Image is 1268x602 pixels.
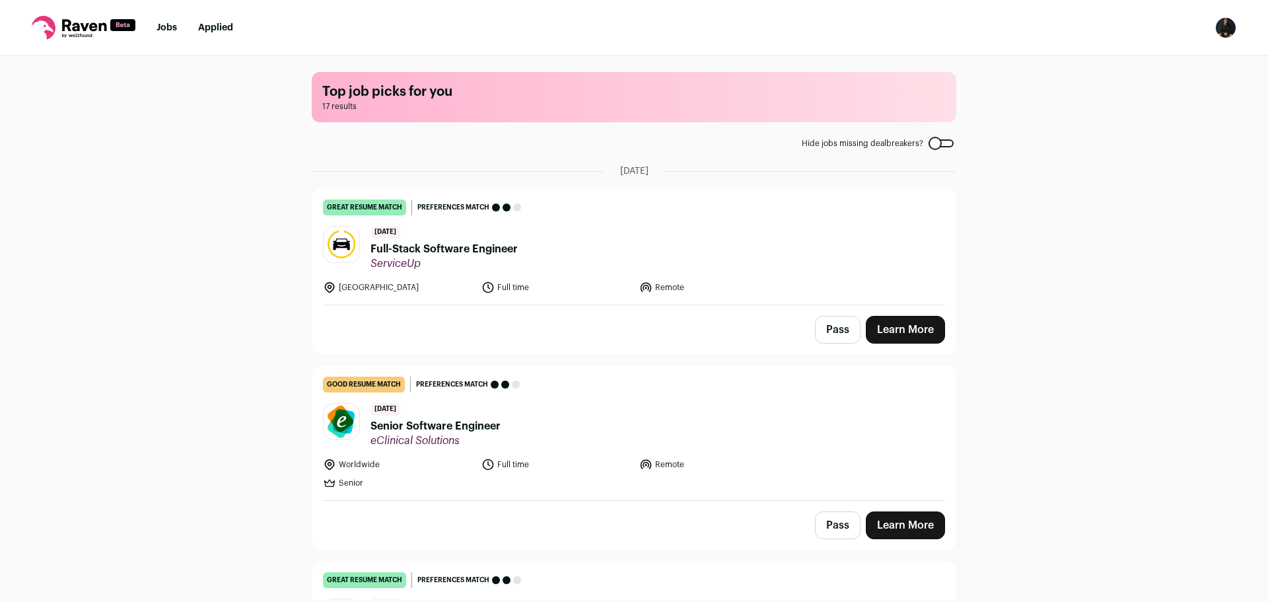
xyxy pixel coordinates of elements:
img: cf7ea8381e95ce06652f84e94b1cc539e80401ac77a7825a4c97352befb8218f.jpg [324,404,359,439]
div: great resume match [323,200,406,215]
button: Pass [815,511,861,539]
li: Remote [639,281,790,294]
a: Learn More [866,511,945,539]
button: Pass [815,316,861,344]
span: Full-Stack Software Engineer [370,241,518,257]
span: ServiceUp [370,257,518,270]
li: [GEOGRAPHIC_DATA] [323,281,474,294]
span: Preferences match [417,574,489,587]
li: Senior [323,476,474,490]
a: Learn More [866,316,945,344]
img: 18902116-medium_jpg [1215,17,1236,38]
span: 17 results [322,101,946,112]
img: da23562e732ffb719800495363e96033526474679c5d359611d6160881a62f7c.jpg [324,227,359,262]
span: Preferences match [416,378,488,391]
a: Jobs [157,23,177,32]
h1: Top job picks for you [322,83,946,101]
a: good resume match Preferences match [DATE] Senior Software Engineer eClinical Solutions Worldwide... [312,366,956,500]
div: good resume match [323,377,405,393]
span: [DATE] [370,403,400,416]
span: eClinical Solutions [370,434,501,447]
li: Full time [481,458,632,471]
a: Applied [198,23,233,32]
div: great resume match [323,572,406,588]
a: great resume match Preferences match [DATE] Full-Stack Software Engineer ServiceUp [GEOGRAPHIC_DA... [312,189,956,305]
span: Hide jobs missing dealbreakers? [802,138,923,149]
li: Remote [639,458,790,471]
li: Worldwide [323,458,474,471]
span: [DATE] [620,165,649,178]
span: Preferences match [417,201,489,214]
button: Open dropdown [1215,17,1236,38]
span: [DATE] [370,226,400,239]
span: Senior Software Engineer [370,418,501,434]
li: Full time [481,281,632,294]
